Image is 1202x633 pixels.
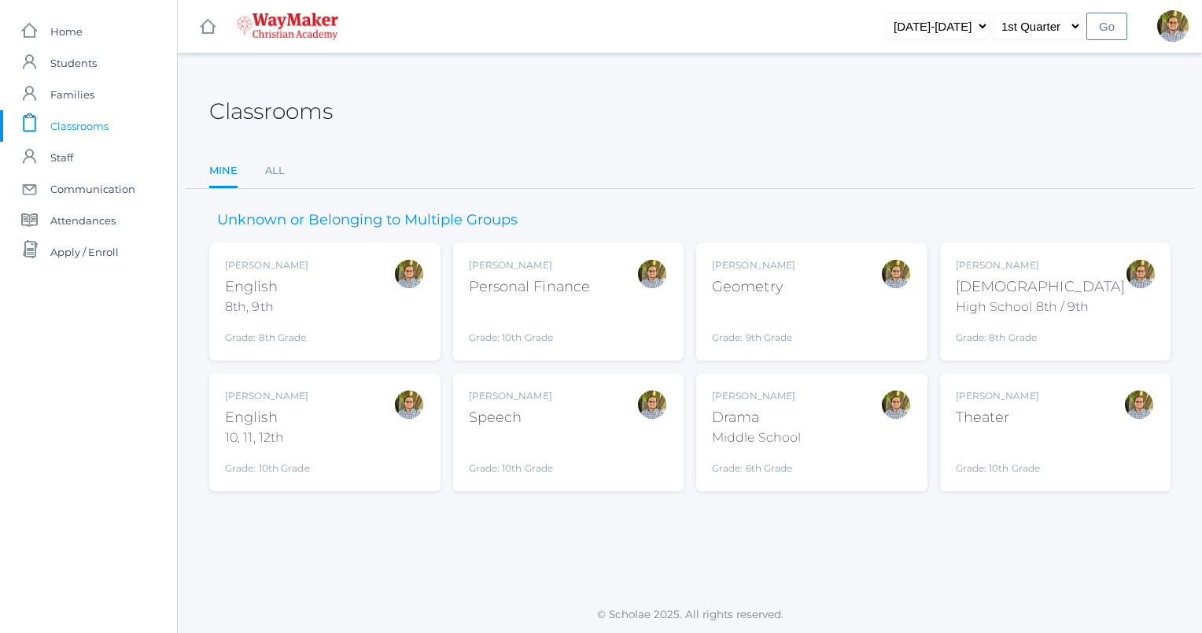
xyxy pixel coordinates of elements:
[225,428,310,447] div: 10, 11, 12th
[50,47,97,79] span: Students
[225,276,308,298] div: English
[712,304,795,345] div: Grade: 9th Grade
[712,276,795,298] div: Geometry
[225,258,308,272] div: [PERSON_NAME]
[50,173,135,205] span: Communication
[469,389,554,403] div: [PERSON_NAME]
[50,16,83,47] span: Home
[225,323,308,345] div: Grade: 8th Grade
[956,435,1041,476] div: Grade: 10th Grade
[712,258,795,272] div: [PERSON_NAME]
[50,142,73,173] span: Staff
[469,407,554,428] div: Speech
[178,606,1202,622] p: © Scholae 2025. All rights reserved.
[225,298,308,316] div: 8th, 9th
[209,99,333,124] h2: Classrooms
[225,453,310,476] div: Grade: 10th Grade
[469,276,591,298] div: Personal Finance
[225,389,310,403] div: [PERSON_NAME]
[393,389,425,420] div: Kylen Braileanu
[50,236,119,268] span: Apply / Enroll
[265,155,285,187] a: All
[712,407,801,428] div: Drama
[469,258,591,272] div: [PERSON_NAME]
[50,205,116,236] span: Attendances
[1123,389,1155,420] div: Kylen Braileanu
[956,407,1041,428] div: Theater
[469,435,554,476] div: Grade: 10th Grade
[712,428,801,447] div: Middle School
[1157,10,1189,42] div: Kylen Braileanu
[636,258,668,290] div: Kylen Braileanu
[50,110,109,142] span: Classrooms
[880,389,912,420] div: Kylen Braileanu
[712,453,801,476] div: Grade: 6th Grade
[209,155,238,189] a: Mine
[393,258,425,290] div: Kylen Braileanu
[225,407,310,428] div: English
[209,213,525,228] h3: Unknown or Belonging to Multiple Groups
[956,298,1126,316] div: High School 8th / 9th
[880,258,912,290] div: Kylen Braileanu
[956,389,1041,403] div: [PERSON_NAME]
[50,79,94,110] span: Families
[712,389,801,403] div: [PERSON_NAME]
[469,304,591,345] div: Grade: 10th Grade
[1086,13,1127,40] input: Go
[237,13,338,40] img: waymaker-logo-stack-white-1602f2b1af18da31a5905e9982d058868370996dac5278e84edea6dabf9a3315.png
[956,323,1126,345] div: Grade: 8th Grade
[636,389,668,420] div: Kylen Braileanu
[956,276,1126,298] div: [DEMOGRAPHIC_DATA]
[956,258,1126,272] div: [PERSON_NAME]
[1125,258,1156,290] div: Kylen Braileanu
